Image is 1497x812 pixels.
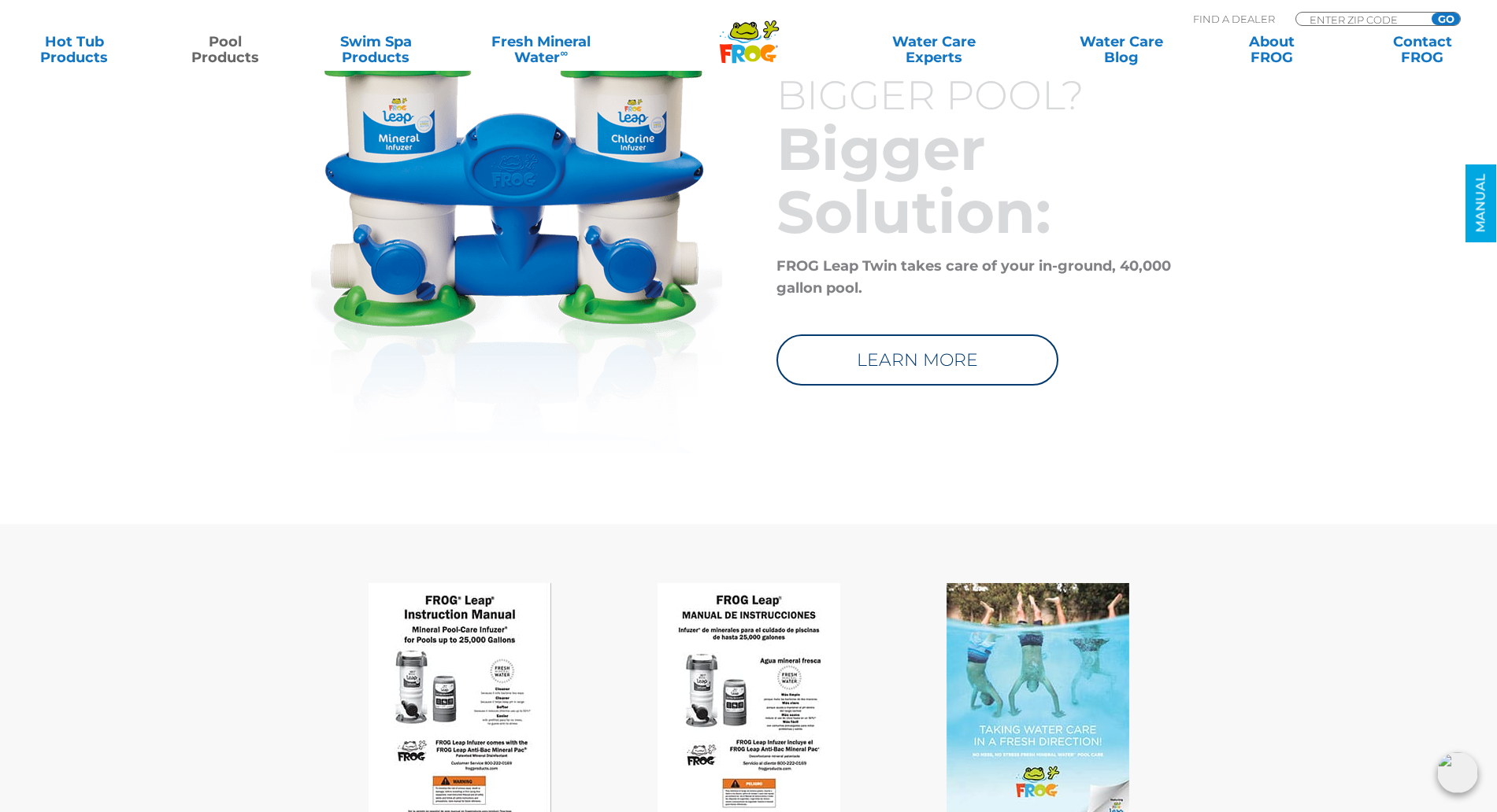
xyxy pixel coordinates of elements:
p: Find A Dealer [1193,12,1275,26]
input: Zip Code Form [1308,13,1414,26]
a: ContactFROG [1364,34,1481,65]
a: PoolProducts [166,34,283,65]
img: openIcon [1437,752,1478,793]
input: GO [1432,13,1460,25]
a: Swim SpaProducts [317,34,435,65]
a: AboutFROG [1214,34,1331,65]
a: MANUAL [1466,164,1496,242]
img: frog-leap-fl-twin-cta-img [311,6,722,453]
h2: Bigger Solution: [776,117,1178,243]
a: LEARN MORE [776,334,1058,386]
p: FROG Leap Twin takes care of your in-ground, 40,000 gallon pool. [776,255,1178,299]
h3: BIGGER POOL? [776,74,1178,117]
a: Hot TubProducts [16,34,133,65]
sup: ∞ [560,46,568,59]
a: Water CareExperts [839,34,1029,65]
a: Fresh MineralWater∞ [468,34,614,65]
a: Water CareBlog [1062,34,1180,65]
